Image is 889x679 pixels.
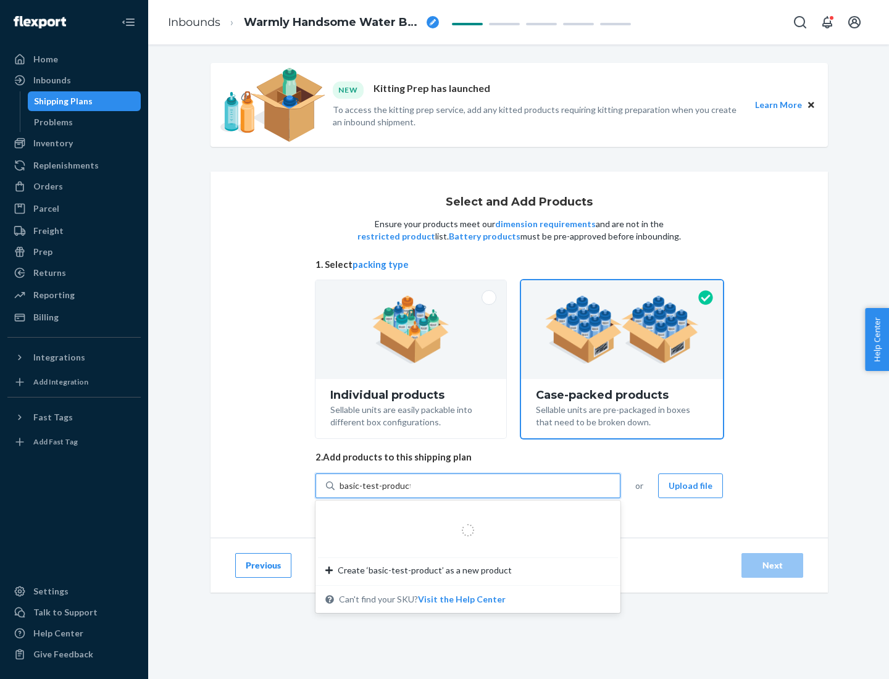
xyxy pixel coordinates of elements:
[33,180,63,193] div: Orders
[7,432,141,452] a: Add Fast Tag
[449,230,520,243] button: Battery products
[752,559,793,572] div: Next
[7,70,141,90] a: Inbounds
[7,623,141,643] a: Help Center
[7,285,141,305] a: Reporting
[446,196,593,209] h1: Select and Add Products
[33,202,59,215] div: Parcel
[33,225,64,237] div: Freight
[7,263,141,283] a: Returns
[33,137,73,149] div: Inventory
[33,74,71,86] div: Inbounds
[33,159,99,172] div: Replenishments
[7,348,141,367] button: Integrations
[33,53,58,65] div: Home
[33,648,93,660] div: Give Feedback
[235,553,291,578] button: Previous
[658,473,723,498] button: Upload file
[33,246,52,258] div: Prep
[168,15,220,29] a: Inbounds
[333,104,744,128] p: To access the kitting prep service, add any kitted products requiring kitting preparation when yo...
[33,289,75,301] div: Reporting
[33,436,78,447] div: Add Fast Tag
[788,10,812,35] button: Open Search Box
[315,451,723,464] span: 2. Add products to this shipping plan
[116,10,141,35] button: Close Navigation
[7,221,141,241] a: Freight
[33,267,66,279] div: Returns
[315,258,723,271] span: 1. Select
[28,91,141,111] a: Shipping Plans
[357,230,435,243] button: restricted product
[374,81,490,98] p: Kitting Prep has launched
[545,296,699,364] img: case-pack.59cecea509d18c883b923b81aeac6d0b.png
[536,401,708,428] div: Sellable units are pre-packaged in boxes that need to be broken down.
[842,10,867,35] button: Open account menu
[741,553,803,578] button: Next
[7,133,141,153] a: Inventory
[340,480,411,492] input: Create ‘basic-test-product’ as a new productCan't find your SKU?Visit the Help Center
[33,377,88,387] div: Add Integration
[28,112,141,132] a: Problems
[7,156,141,175] a: Replenishments
[755,98,802,112] button: Learn More
[339,593,506,606] span: Can't find your SKU?
[33,627,83,639] div: Help Center
[34,116,73,128] div: Problems
[333,81,364,98] div: NEW
[244,15,422,31] span: Warmly Handsome Water Buffalo
[635,480,643,492] span: or
[7,372,141,392] a: Add Integration
[7,242,141,262] a: Prep
[14,16,66,28] img: Flexport logo
[34,95,93,107] div: Shipping Plans
[353,258,409,271] button: packing type
[418,593,506,606] button: Create ‘basic-test-product’ as a new productCan't find your SKU?
[804,98,818,112] button: Close
[815,10,840,35] button: Open notifications
[7,644,141,664] button: Give Feedback
[7,407,141,427] button: Fast Tags
[33,411,73,423] div: Fast Tags
[7,307,141,327] a: Billing
[7,602,141,622] a: Talk to Support
[33,351,85,364] div: Integrations
[865,308,889,371] button: Help Center
[7,177,141,196] a: Orders
[158,4,449,41] ol: breadcrumbs
[338,564,512,577] span: Create ‘basic-test-product’ as a new product
[33,585,69,598] div: Settings
[356,218,682,243] p: Ensure your products meet our and are not in the list. must be pre-approved before inbounding.
[7,49,141,69] a: Home
[330,389,491,401] div: Individual products
[7,199,141,219] a: Parcel
[7,581,141,601] a: Settings
[536,389,708,401] div: Case-packed products
[33,311,59,323] div: Billing
[372,296,449,364] img: individual-pack.facf35554cb0f1810c75b2bd6df2d64e.png
[330,401,491,428] div: Sellable units are easily packable into different box configurations.
[495,218,596,230] button: dimension requirements
[33,606,98,619] div: Talk to Support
